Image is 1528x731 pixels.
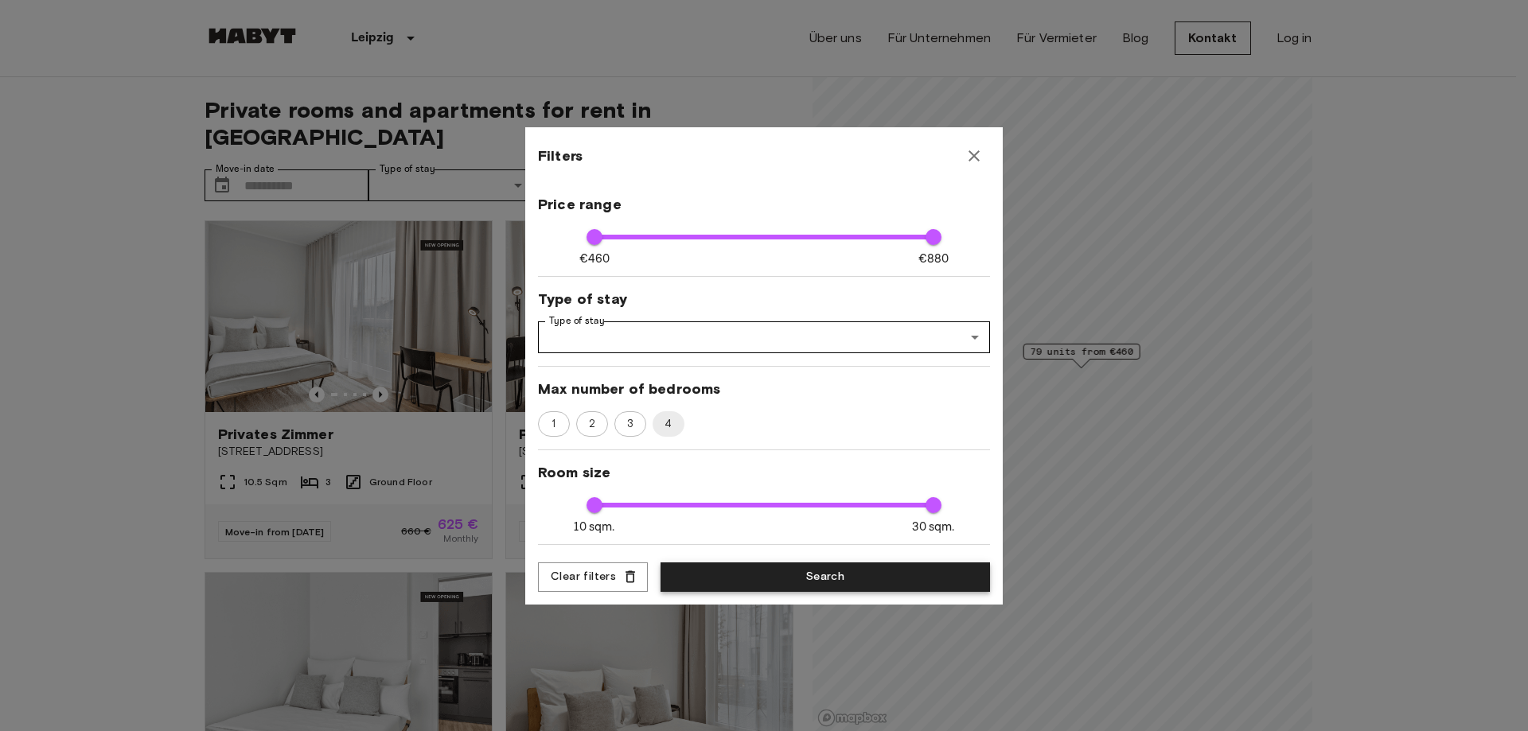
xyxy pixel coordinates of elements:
span: Room size [538,463,990,482]
span: Max number of bedrooms [538,379,990,399]
span: €460 [579,251,610,267]
button: Clear filters [538,562,648,592]
span: 1 [543,416,564,432]
span: 3 [618,416,642,432]
label: Type of stay [549,314,605,328]
div: 3 [614,411,646,437]
span: Type of stay [538,290,990,309]
div: 4 [653,411,684,437]
span: Filters [538,146,583,165]
span: 4 [655,416,681,432]
span: €880 [918,251,949,267]
span: 30 sqm. [912,519,954,535]
span: 10 sqm. [574,519,614,535]
button: Search [661,562,990,592]
span: 2 [580,416,604,432]
div: 2 [576,411,608,437]
span: Price range [538,195,990,214]
div: 1 [538,411,570,437]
